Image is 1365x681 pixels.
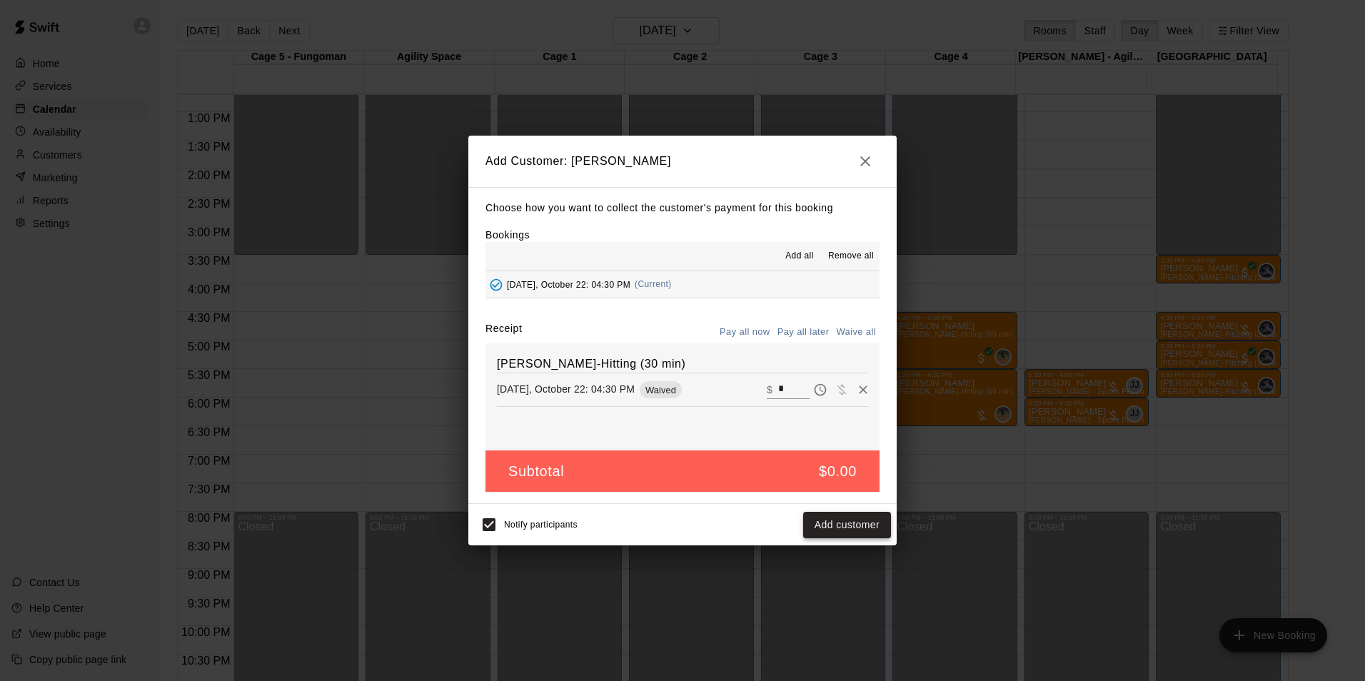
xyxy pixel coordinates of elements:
h6: [PERSON_NAME]-Hitting (30 min) [497,355,868,373]
span: Pay later [810,383,831,395]
p: Choose how you want to collect the customer's payment for this booking [485,199,880,217]
button: Remove all [822,245,880,268]
h5: Subtotal [508,462,564,481]
button: Add all [777,245,822,268]
span: Notify participants [504,520,578,530]
span: (Current) [635,279,672,289]
span: Waive payment [831,383,852,395]
label: Bookings [485,229,530,241]
p: [DATE], October 22: 04:30 PM [497,382,635,396]
button: Pay all now [716,321,774,343]
label: Receipt [485,321,522,343]
h5: $0.00 [819,462,857,481]
button: Remove [852,379,874,400]
button: Pay all later [774,321,833,343]
span: [DATE], October 22: 04:30 PM [507,279,630,289]
p: $ [767,383,772,397]
h2: Add Customer: [PERSON_NAME] [468,136,897,187]
button: Add customer [803,512,891,538]
button: Added - Collect Payment [485,274,507,296]
button: Added - Collect Payment[DATE], October 22: 04:30 PM(Current) [485,271,880,298]
button: Waive all [832,321,880,343]
span: Waived [640,385,682,395]
span: Add all [785,249,814,263]
span: Remove all [828,249,874,263]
